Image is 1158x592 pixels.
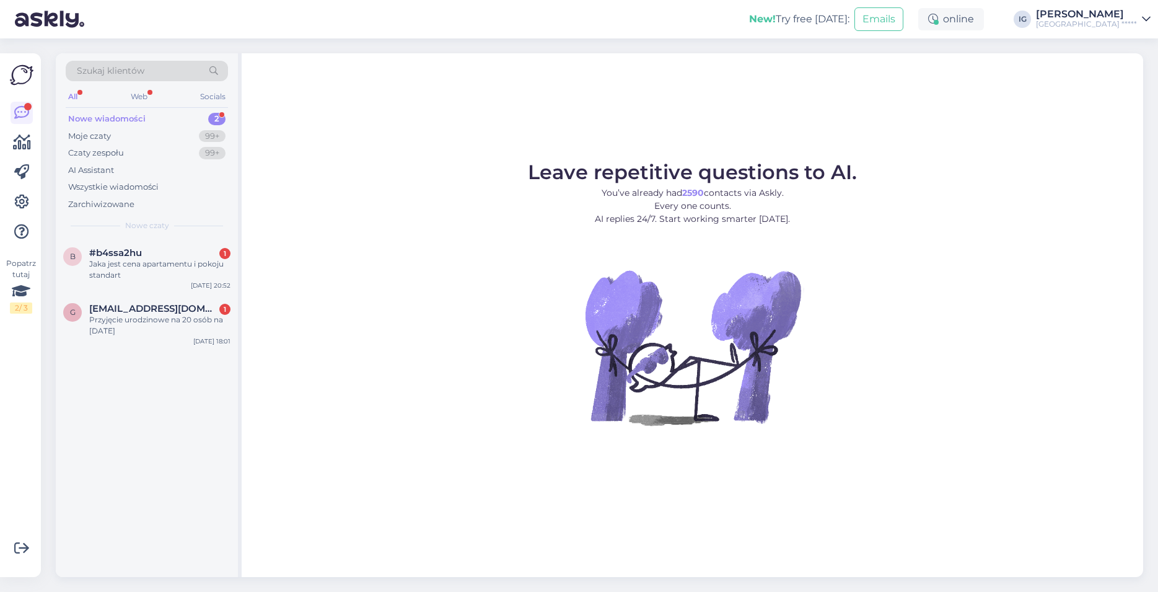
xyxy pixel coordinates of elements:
[68,181,159,193] div: Wszystkie wiadomości
[219,304,230,315] div: 1
[191,281,230,290] div: [DATE] 20:52
[219,248,230,259] div: 1
[918,8,984,30] div: online
[581,236,804,459] img: No Chat active
[528,187,857,226] p: You’ve already had contacts via Askly. Every one counts. AI replies 24/7. Start working smarter [...
[10,303,32,314] div: 2 / 3
[1036,9,1137,19] div: [PERSON_NAME]
[1036,9,1151,29] a: [PERSON_NAME][GEOGRAPHIC_DATA] *****
[528,160,857,184] span: Leave repetitive questions to AI.
[854,7,903,31] button: Emails
[208,113,226,125] div: 2
[198,89,228,105] div: Socials
[66,89,80,105] div: All
[89,258,230,281] div: Jaka jest cena apartamentu i pokoju standart
[125,220,169,231] span: Nowe czaty
[70,307,76,317] span: g
[68,113,146,125] div: Nowe wiadomości
[199,147,226,159] div: 99+
[199,130,226,143] div: 99+
[89,314,230,337] div: Przyjęcie urodzinowe na 20 osób na [DATE]
[89,303,218,314] span: goofy18@onet.eu
[1014,11,1031,28] div: IG
[68,198,134,211] div: Zarchiwizowane
[193,337,230,346] div: [DATE] 18:01
[89,247,142,258] span: #b4ssa2hu
[77,64,144,77] span: Szukaj klientów
[10,63,33,87] img: Askly Logo
[68,130,111,143] div: Moje czaty
[70,252,76,261] span: b
[682,187,704,198] b: 2590
[10,258,32,314] div: Popatrz tutaj
[68,147,124,159] div: Czaty zespołu
[128,89,150,105] div: Web
[749,13,776,25] b: New!
[68,164,114,177] div: AI Assistant
[749,12,849,27] div: Try free [DATE]:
